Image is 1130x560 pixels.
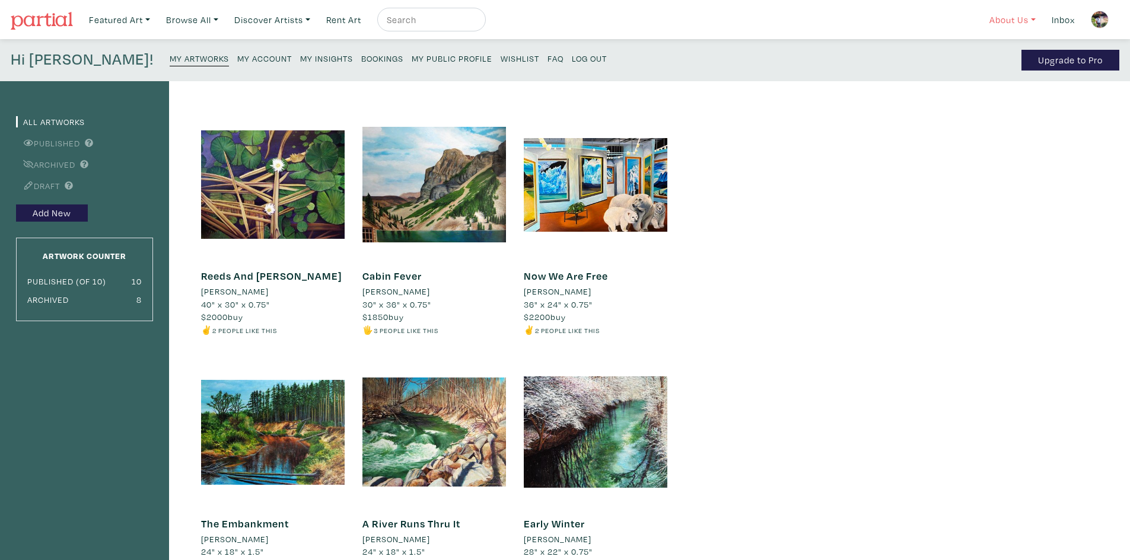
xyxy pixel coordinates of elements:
a: All Artworks [16,116,85,127]
small: Archived [27,294,69,305]
span: 30" x 36" x 0.75" [362,299,431,310]
small: 3 people like this [374,326,438,335]
span: 24" x 18" x 1.5" [201,546,264,557]
a: Add New [16,204,88,222]
a: Wishlist [501,50,539,66]
small: 2 people like this [212,326,277,335]
a: Log Out [572,50,607,66]
span: buy [362,311,404,322]
a: My Insights [300,50,353,66]
a: My Public Profile [412,50,492,66]
small: 10 [132,276,142,287]
small: FAQ [548,53,564,64]
a: [PERSON_NAME] [362,285,506,298]
a: Now We Are Free [524,269,608,283]
span: $2200 [524,311,550,322]
small: Artwork Counter [43,250,126,261]
a: Browse All [161,8,224,32]
a: [PERSON_NAME] [524,533,667,546]
li: [PERSON_NAME] [201,533,269,546]
small: My Public Profile [412,53,492,64]
a: My Artworks [170,50,229,66]
small: My Insights [300,53,353,64]
a: [PERSON_NAME] [362,533,506,546]
span: buy [524,311,566,322]
a: A River Runs Thru It [362,517,460,530]
small: My Account [237,53,292,64]
a: About Us [984,8,1041,32]
a: [PERSON_NAME] [524,285,667,298]
span: 36" x 24" x 0.75" [524,299,593,310]
a: Early Winter [524,517,585,530]
a: Inbox [1046,8,1080,32]
small: Wishlist [501,53,539,64]
small: 8 [136,294,142,305]
small: Published (of 10) [27,276,106,287]
small: 2 people like this [535,326,600,335]
span: 24" x 18" x 1.5" [362,546,425,557]
li: [PERSON_NAME] [362,533,430,546]
a: Published [16,137,80,149]
span: $1850 [362,311,389,322]
li: ✌️ [201,324,345,337]
a: Reeds And [PERSON_NAME] [201,269,342,283]
li: 🖐️ [362,324,506,337]
img: phpThumb.php [1091,11,1109,28]
a: Cabin Fever [362,269,422,283]
a: Archived [16,159,75,170]
li: ✌️ [524,324,667,337]
a: My Account [237,50,292,66]
small: Bookings [361,53,403,64]
a: [PERSON_NAME] [201,285,345,298]
small: Log Out [572,53,607,64]
span: buy [201,311,243,322]
a: Bookings [361,50,403,66]
span: $2000 [201,311,228,322]
li: [PERSON_NAME] [524,285,591,298]
h4: Hi [PERSON_NAME]! [11,50,154,71]
a: Featured Art [84,8,155,32]
a: The Embankment [201,517,289,530]
a: Discover Artists [229,8,316,32]
a: Draft [16,180,60,191]
span: 40" x 30" x 0.75" [201,299,270,310]
input: Search [386,12,475,27]
span: 28" x 22" x 0.75" [524,546,593,557]
li: [PERSON_NAME] [524,533,591,546]
a: [PERSON_NAME] [201,533,345,546]
a: Upgrade to Pro [1021,50,1119,71]
li: [PERSON_NAME] [201,285,269,298]
a: FAQ [548,50,564,66]
small: My Artworks [170,53,229,64]
a: Rent Art [321,8,367,32]
li: [PERSON_NAME] [362,285,430,298]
